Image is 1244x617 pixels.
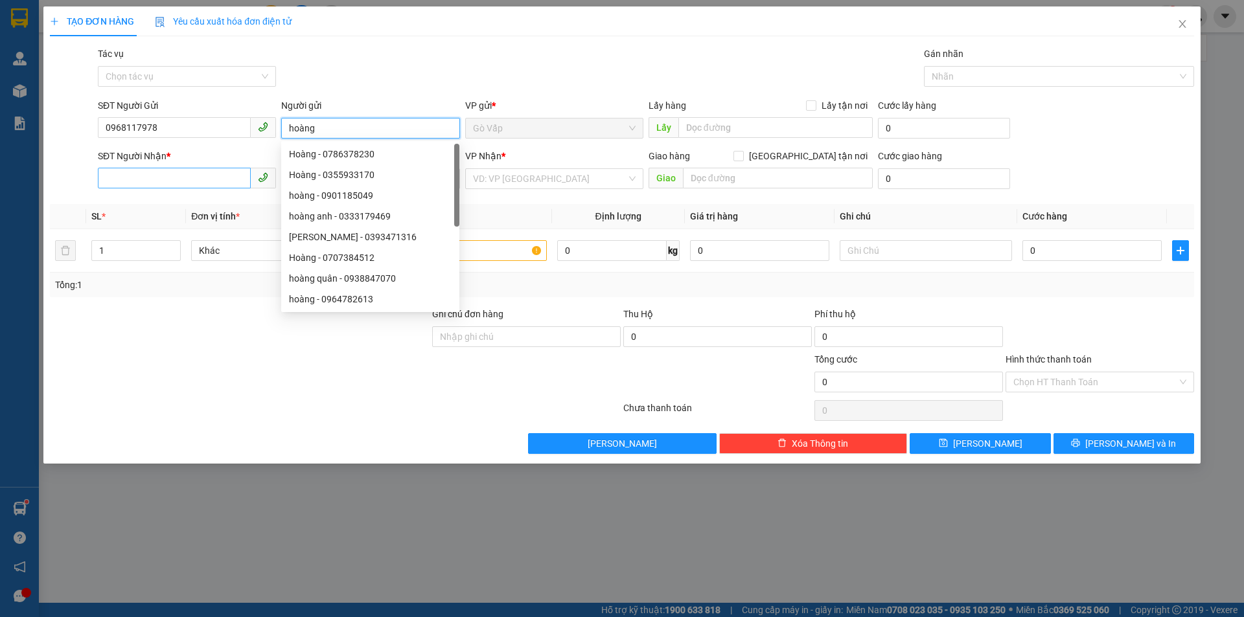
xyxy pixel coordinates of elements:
span: Khác [199,241,356,260]
span: close [1177,19,1188,29]
th: Ghi chú [835,204,1017,229]
input: Cước giao hàng [878,168,1010,189]
button: save[PERSON_NAME] [910,433,1050,454]
span: Lấy [649,117,678,138]
div: Hoàng - 0707384512 [289,251,452,265]
label: Gán nhãn [924,49,963,59]
span: plus [50,17,59,26]
span: delete [777,438,787,449]
div: hoàng - 0901185049 [289,188,452,203]
span: Lấy tận nơi [816,98,873,113]
div: hoàng - 0901185049 [281,185,459,206]
input: Dọc đường [683,168,873,188]
input: Ghi chú đơn hàng [432,326,621,347]
span: Gò Vấp [473,118,636,138]
button: [PERSON_NAME] [528,433,717,454]
div: VP gửi [465,98,643,113]
div: Hoàng - 0355933170 [289,168,452,182]
span: SL [91,211,102,221]
div: hoàng quân - 0938847070 [281,268,459,289]
div: Hoàng - 0786378230 [281,144,459,164]
input: 0 [690,240,829,261]
span: [PERSON_NAME] [588,436,657,451]
img: icon [155,17,165,27]
span: Giá trị hàng [690,211,738,221]
div: hoàng - 0964782613 [281,289,459,309]
span: plus [1173,245,1188,256]
div: hoàng anh - 0333179469 [289,209,452,223]
input: VD: Bàn, Ghế [374,240,546,261]
span: [PERSON_NAME] và In [1085,436,1176,451]
div: hoàng quân - 0938847070 [289,271,452,286]
div: SĐT Người Nhận [98,149,276,163]
label: Hình thức thanh toán [1006,354,1092,365]
span: phone [258,172,268,183]
div: Hoàng - 0355933170 [281,164,459,185]
button: printer[PERSON_NAME] và In [1054,433,1194,454]
span: Yêu cầu xuất hóa đơn điện tử [155,16,292,27]
label: Cước lấy hàng [878,100,936,111]
span: [GEOGRAPHIC_DATA] tận nơi [744,149,873,163]
div: SĐT Người Gửi [98,98,276,113]
span: phone [258,122,268,132]
span: Đơn vị tính [191,211,240,221]
span: printer [1071,438,1080,449]
button: Close [1164,6,1201,43]
div: Hoàng Kim - 0393471316 [281,227,459,247]
span: Lấy hàng [649,100,686,111]
div: Chưa thanh toán [622,401,813,423]
div: Hoàng - 0786378230 [289,147,452,161]
input: Ghi Chú [840,240,1012,261]
span: Tổng cước [814,354,857,365]
label: Ghi chú đơn hàng [432,309,503,319]
span: kg [667,240,680,261]
div: hoàng anh - 0333179469 [281,206,459,227]
button: delete [55,240,76,261]
span: Thu Hộ [623,309,653,319]
span: Giao [649,168,683,188]
button: deleteXóa Thông tin [719,433,908,454]
span: save [939,438,948,449]
div: Phí thu hộ [814,307,1003,326]
span: Cước hàng [1022,211,1067,221]
label: Tác vụ [98,49,124,59]
input: Cước lấy hàng [878,118,1010,139]
span: Giao hàng [649,151,690,161]
span: [PERSON_NAME] [953,436,1022,451]
span: Định lượng [595,211,641,221]
div: Người gửi [281,98,459,113]
div: [PERSON_NAME] - 0393471316 [289,230,452,244]
input: Dọc đường [678,117,873,138]
span: VP Nhận [465,151,501,161]
span: Xóa Thông tin [792,436,848,451]
span: TẠO ĐƠN HÀNG [50,16,134,27]
div: Tổng: 1 [55,278,480,292]
label: Cước giao hàng [878,151,942,161]
div: hoàng - 0964782613 [289,292,452,306]
button: plus [1172,240,1189,261]
div: Hoàng - 0707384512 [281,247,459,268]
